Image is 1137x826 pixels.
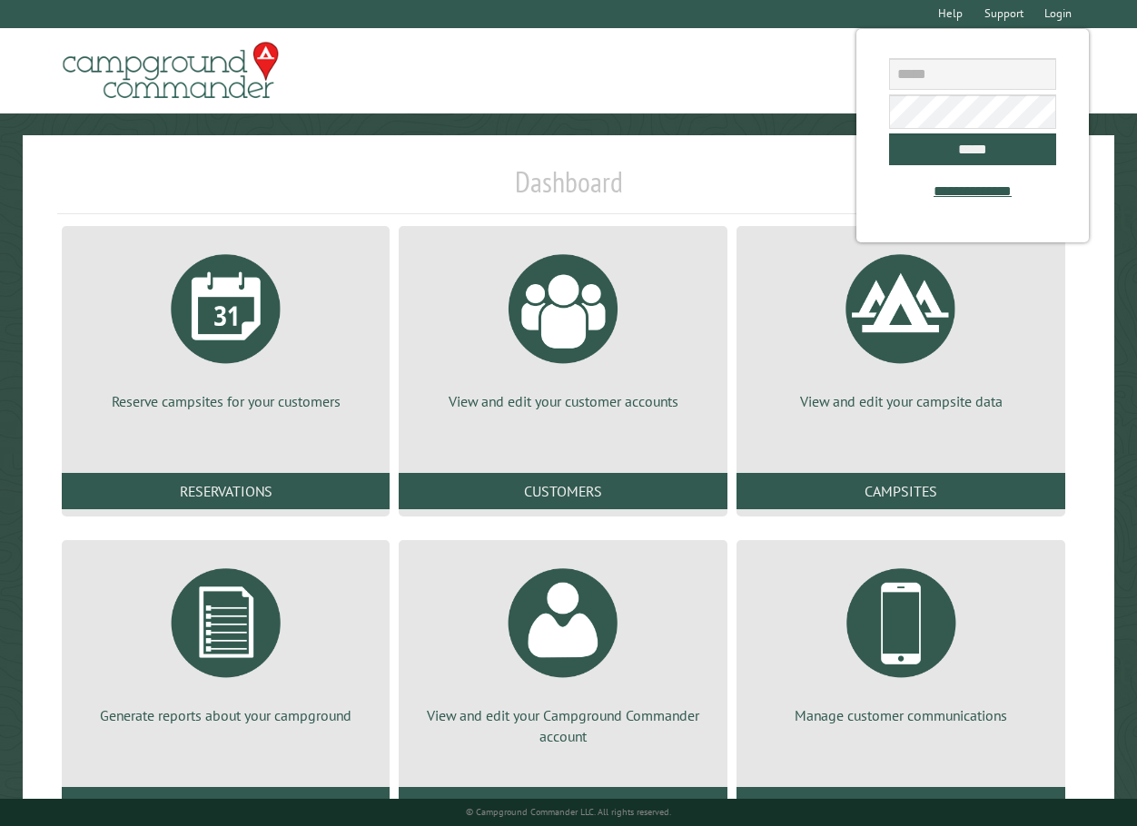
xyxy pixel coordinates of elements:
[62,787,391,823] a: Reports
[84,241,369,411] a: Reserve campsites for your customers
[399,787,727,823] a: Account
[758,555,1043,725] a: Manage customer communications
[737,473,1065,509] a: Campsites
[84,391,369,411] p: Reserve campsites for your customers
[420,555,706,746] a: View and edit your Campground Commander account
[758,705,1043,725] p: Manage customer communications
[84,555,369,725] a: Generate reports about your campground
[399,473,727,509] a: Customers
[420,391,706,411] p: View and edit your customer accounts
[737,787,1065,823] a: Communications
[420,241,706,411] a: View and edit your customer accounts
[758,391,1043,411] p: View and edit your campsite data
[57,35,284,106] img: Campground Commander
[62,473,391,509] a: Reservations
[84,705,369,725] p: Generate reports about your campground
[466,806,671,818] small: © Campground Commander LLC. All rights reserved.
[57,164,1081,214] h1: Dashboard
[420,705,706,746] p: View and edit your Campground Commander account
[758,241,1043,411] a: View and edit your campsite data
